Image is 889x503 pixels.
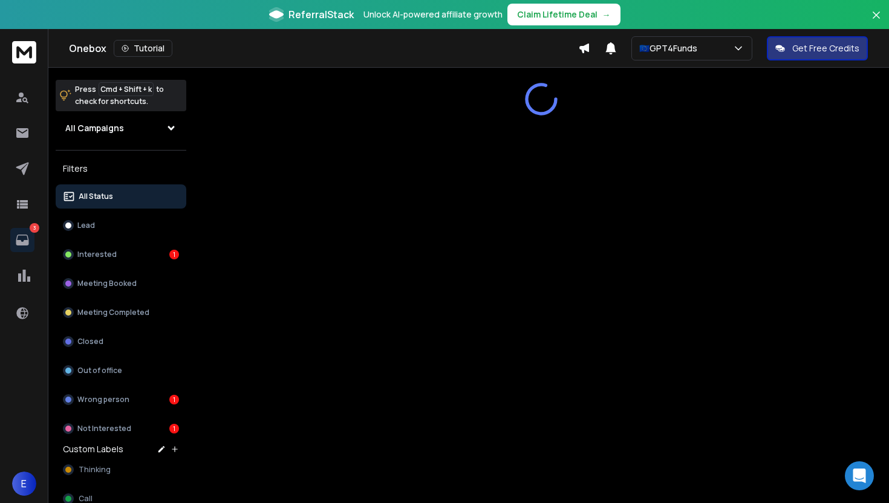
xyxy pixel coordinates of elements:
h3: Custom Labels [63,443,123,455]
button: Lead [56,213,186,238]
button: Closed [56,329,186,354]
button: Not Interested1 [56,417,186,441]
button: Close banner [868,7,884,36]
button: Claim Lifetime Deal→ [507,4,620,25]
button: Thinking [56,458,186,482]
h1: All Campaigns [65,122,124,134]
p: Press to check for shortcuts. [75,83,164,108]
p: All Status [79,192,113,201]
p: 3 [30,223,39,233]
div: Onebox [69,40,578,57]
button: E [12,472,36,496]
a: 3 [10,228,34,252]
button: All Status [56,184,186,209]
span: Thinking [79,465,111,475]
h3: Filters [56,160,186,177]
button: Meeting Completed [56,300,186,325]
span: Cmd + Shift + k [99,82,154,96]
button: Tutorial [114,40,172,57]
span: → [602,8,611,21]
button: All Campaigns [56,116,186,140]
p: Get Free Credits [792,42,859,54]
button: Out of office [56,359,186,383]
p: Meeting Booked [77,279,137,288]
p: Unlock AI-powered affiliate growth [363,8,503,21]
button: Interested1 [56,242,186,267]
div: Open Intercom Messenger [845,461,874,490]
p: Wrong person [77,395,129,404]
p: Out of office [77,366,122,375]
div: 1 [169,250,179,259]
button: Wrong person1 [56,388,186,412]
p: Lead [77,221,95,230]
span: ReferralStack [288,7,354,22]
p: 🇪🇺GPT4Funds [639,42,702,54]
div: 1 [169,424,179,433]
button: Get Free Credits [767,36,868,60]
p: Meeting Completed [77,308,149,317]
button: Meeting Booked [56,271,186,296]
p: Interested [77,250,117,259]
p: Not Interested [77,424,131,433]
p: Closed [77,337,103,346]
div: 1 [169,395,179,404]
